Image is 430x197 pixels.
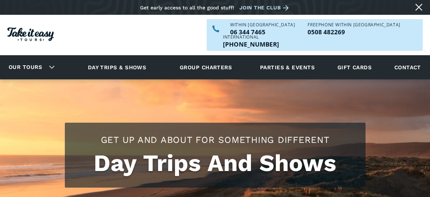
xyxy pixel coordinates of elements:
div: International [223,35,279,39]
a: Join the club [239,3,291,12]
p: 06 344 7465 [230,29,295,35]
a: Gift cards [334,57,376,77]
a: Contact [391,57,425,77]
a: Day trips & shows [79,57,156,77]
a: Our tours [3,59,48,76]
img: Take it easy Tours logo [7,27,54,41]
h1: Day Trips And Shows [72,150,358,177]
a: Call us outside of NZ on +6463447465 [223,41,279,47]
p: 0508 482269 [308,29,400,35]
a: Group charters [171,57,241,77]
a: Call us within NZ on 063447465 [230,29,295,35]
a: Call us freephone within NZ on 0508482269 [308,29,400,35]
a: Close message [413,1,425,13]
h2: Get up and about for something different [72,133,358,146]
div: Freephone WITHIN [GEOGRAPHIC_DATA] [308,23,400,27]
div: WITHIN [GEOGRAPHIC_DATA] [230,23,295,27]
div: Get early access to all the good stuff! [140,5,234,10]
a: Parties & events [256,57,318,77]
p: [PHONE_NUMBER] [223,41,279,47]
a: Homepage [7,24,54,47]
